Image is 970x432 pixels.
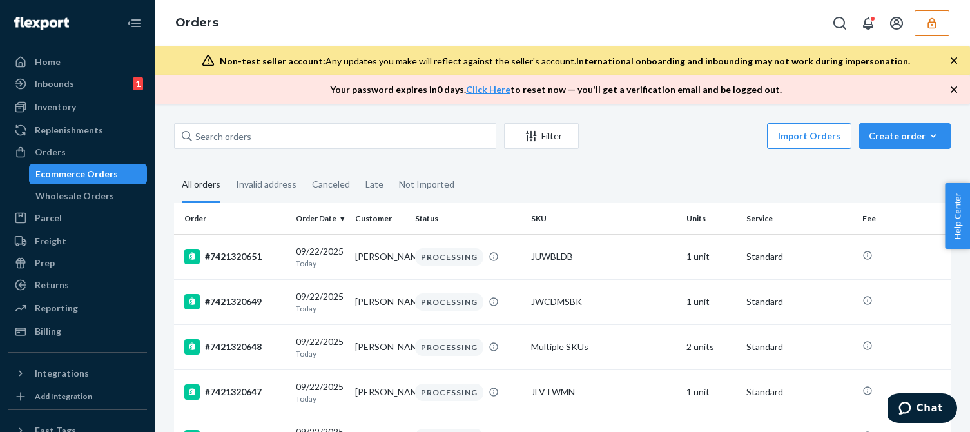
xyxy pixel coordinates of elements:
a: Ecommerce Orders [29,164,148,184]
img: Flexport logo [14,17,69,30]
div: Not Imported [399,168,454,201]
div: 09/22/2025 [296,335,345,359]
a: Inbounds1 [8,74,147,94]
div: Prep [35,257,55,270]
div: PROCESSING [415,248,483,266]
div: PROCESSING [415,293,483,311]
div: Orders [35,146,66,159]
p: Standard [746,295,853,308]
td: [PERSON_NAME] [350,369,409,415]
div: Late [365,168,383,201]
div: #7421320647 [184,384,286,400]
button: Open notifications [855,10,881,36]
div: #7421320648 [184,339,286,355]
div: Add Integration [35,391,92,402]
button: Filter [504,123,579,149]
button: Create order [859,123,951,149]
div: Create order [869,130,941,142]
div: Reporting [35,302,78,315]
div: 09/22/2025 [296,290,345,314]
div: Inbounds [35,77,74,90]
span: International onboarding and inbounding may not work during impersonation. [576,55,910,66]
div: Home [35,55,61,68]
div: Ecommerce Orders [35,168,118,181]
td: Multiple SKUs [526,324,681,369]
div: Parcel [35,211,62,224]
th: Fee [857,203,951,234]
div: Any updates you make will reflect against the seller's account. [220,55,910,68]
a: Reporting [8,298,147,319]
div: 09/22/2025 [296,245,345,269]
div: Invalid address [236,168,296,201]
th: Units [681,203,741,234]
a: Parcel [8,208,147,228]
div: Replenishments [35,124,103,137]
td: 2 units [681,324,741,369]
div: 1 [133,77,143,90]
p: Today [296,258,345,269]
iframe: Opens a widget where you can chat to one of our agents [888,393,957,426]
th: Status [410,203,527,234]
p: Today [296,393,345,404]
div: Canceled [312,168,350,201]
p: Standard [746,386,853,398]
div: #7421320651 [184,249,286,264]
div: Customer [355,213,404,224]
p: Today [296,303,345,314]
p: Your password expires in 0 days . to reset now — you'll get a verification email and be logged out. [330,83,782,96]
a: Inventory [8,97,147,117]
button: Close Navigation [121,10,147,36]
p: Today [296,348,345,359]
td: [PERSON_NAME] [350,279,409,324]
div: PROCESSING [415,339,483,356]
div: #7421320649 [184,294,286,309]
button: Open account menu [884,10,909,36]
div: JWCDMSBK [531,295,676,308]
div: Wholesale Orders [35,190,114,202]
a: Replenishments [8,120,147,141]
div: Filter [505,130,578,142]
td: 1 unit [681,234,741,279]
button: Open Search Box [827,10,853,36]
div: Freight [35,235,66,248]
td: [PERSON_NAME] [350,324,409,369]
div: JLVTWMN [531,386,676,398]
a: Freight [8,231,147,251]
div: All orders [182,168,220,203]
div: Billing [35,325,61,338]
p: Standard [746,250,853,263]
button: Help Center [945,183,970,249]
a: Orders [8,142,147,162]
a: Returns [8,275,147,295]
td: 1 unit [681,369,741,415]
a: Orders [175,15,218,30]
td: 1 unit [681,279,741,324]
th: Order [174,203,291,234]
a: Click Here [466,84,510,95]
div: Integrations [35,367,89,380]
a: Prep [8,253,147,273]
div: Inventory [35,101,76,113]
input: Search orders [174,123,496,149]
a: Home [8,52,147,72]
div: PROCESSING [415,384,483,401]
th: Order Date [291,203,350,234]
a: Add Integration [8,389,147,404]
a: Wholesale Orders [29,186,148,206]
th: SKU [526,203,681,234]
span: Non-test seller account: [220,55,325,66]
div: JUWBLDB [531,250,676,263]
a: Billing [8,321,147,342]
div: 09/22/2025 [296,380,345,404]
button: Integrations [8,363,147,384]
p: Standard [746,340,853,353]
th: Service [741,203,858,234]
div: Returns [35,279,69,291]
td: [PERSON_NAME] [350,234,409,279]
ol: breadcrumbs [165,5,229,42]
button: Import Orders [767,123,851,149]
